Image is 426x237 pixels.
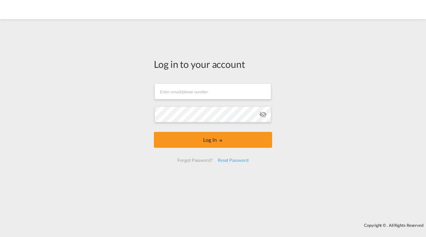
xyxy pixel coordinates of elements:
div: Forgot Password? [175,154,215,166]
input: Enter email/phone number [155,83,271,99]
md-icon: icon-eye-off [259,111,267,118]
button: LOGIN [154,132,272,148]
div: Reset Password [215,154,251,166]
div: Log in to your account [154,57,272,71]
